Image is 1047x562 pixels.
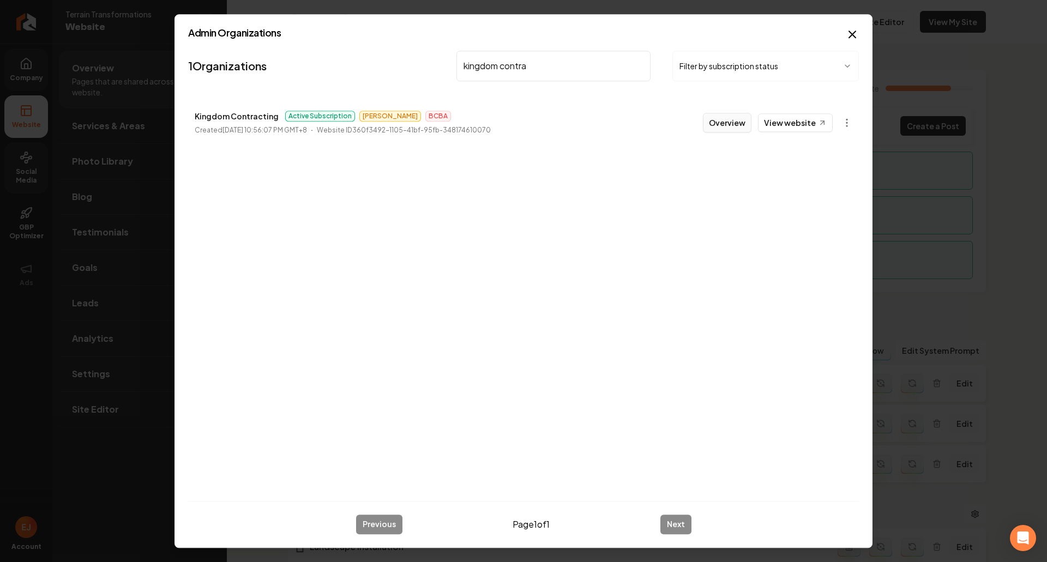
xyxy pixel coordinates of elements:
[188,28,859,38] h2: Admin Organizations
[456,51,651,81] input: Search by name or ID
[513,518,550,531] span: Page 1 of 1
[758,113,833,132] a: View website
[195,125,307,136] p: Created
[317,125,491,136] p: Website ID 360f3492-1105-41bf-95fb-348174610070
[188,58,267,74] a: 1Organizations
[703,113,751,132] button: Overview
[222,126,307,134] time: [DATE] 10:56:07 PM GMT+8
[359,111,421,122] span: [PERSON_NAME]
[285,111,355,122] span: Active Subscription
[195,110,279,123] p: Kingdom Contracting
[425,111,451,122] span: BCBA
